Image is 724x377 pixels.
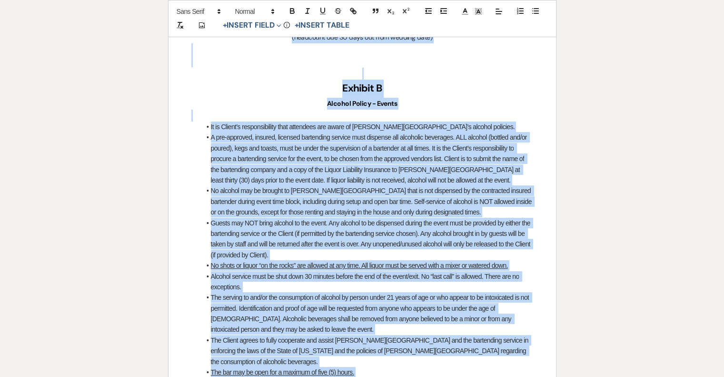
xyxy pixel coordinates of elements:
[492,6,506,17] span: Alignment
[231,6,278,17] span: Header Formats
[211,368,354,376] u: The bar may be open for a maximum of five (5) hours.
[211,336,530,366] span: The Client agrees to fully cooperate and assist [PERSON_NAME][GEOGRAPHIC_DATA] and the bartending...
[294,22,298,30] span: +
[223,22,227,30] span: +
[211,133,528,184] span: A pre-approved, insured, licensed bartending service must dispense all alcoholic beverages. ALL a...
[458,6,472,17] span: Text Color
[219,20,285,31] button: Insert Field
[472,6,485,17] span: Text Background Color
[211,187,533,216] span: No alcohol may be brought to [PERSON_NAME][GEOGRAPHIC_DATA] that is not dispensed by the contract...
[211,219,532,259] span: Guests may NOT bring alcohol to the event. Any alcohol to be dispensed during the event must be p...
[291,20,352,31] button: +Insert Table
[211,294,531,333] span: The serving to and/or the consumption of alcohol by person under 21 years of age or who appear to...
[191,31,533,43] p: (headcount due 30 days out from wedding date)
[211,262,508,269] u: No shots or liquor “on the rocks” are allowed at any time. All liquor must be served with a mixer...
[211,273,521,291] span: Alcohol service must be shut down 30 minutes before the end of the event/exit. No “last call” is ...
[342,82,381,95] strong: Exhibit B
[211,123,515,131] span: It is Client’s responsibility that attendees are aware of [PERSON_NAME][GEOGRAPHIC_DATA]’s alcoho...
[327,99,397,108] strong: Alcohol Policy - Events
